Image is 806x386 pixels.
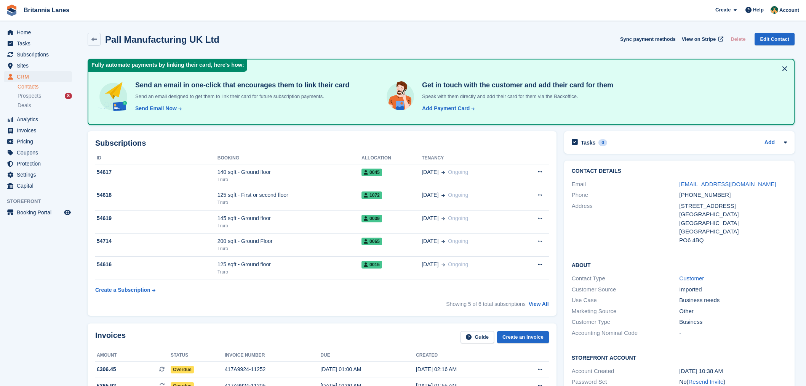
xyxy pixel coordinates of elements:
div: PO6 4BQ [679,236,787,245]
div: Truro [217,176,361,183]
div: [DATE] 10:38 AM [679,367,787,376]
div: Send Email Now [135,105,177,113]
div: 145 sqft - Ground floor [217,214,361,222]
span: Invoices [17,125,62,136]
a: menu [4,60,72,71]
span: [DATE] [422,191,438,199]
span: [DATE] [422,237,438,245]
span: Subscriptions [17,49,62,60]
div: Phone [572,191,680,199]
a: [EMAIL_ADDRESS][DOMAIN_NAME] [679,181,776,187]
img: get-in-touch-e3e95b6451f4e49772a6039d3abdde126589d6f45a760754adfa51be33bf0f70.svg [385,81,416,112]
div: 54618 [95,191,217,199]
span: [DATE] [422,261,438,269]
span: Showing 5 of 6 total subscriptions [446,301,526,307]
span: Account [779,6,799,14]
div: Email [572,180,680,189]
th: Created [416,349,512,362]
a: Preview store [63,208,72,217]
a: View on Stripe [679,33,725,45]
div: 125 sqft - First or second floor [217,191,361,199]
h2: About [572,261,787,269]
div: Imported [679,285,787,294]
div: 54714 [95,237,217,245]
div: Accounting Nominal Code [572,329,680,338]
a: menu [4,71,72,82]
span: Storefront [7,198,76,205]
a: Prospects 8 [18,92,72,100]
span: Analytics [17,114,62,125]
div: Address [572,202,680,245]
span: £306.45 [97,365,116,373]
a: menu [4,180,72,191]
a: Add Payment Card [419,105,475,113]
div: Business needs [679,296,787,305]
a: menu [4,169,72,180]
div: 54617 [95,168,217,176]
div: 140 sqft - Ground floor [217,168,361,176]
span: ( ) [687,378,726,385]
h4: Send an email in one-click that encourages them to link their card [132,81,349,90]
span: Ongoing [448,192,468,198]
span: Coupons [17,147,62,158]
span: Create [715,6,731,14]
a: Resend Invite [689,378,724,385]
h2: Subscriptions [95,139,549,148]
button: Delete [728,33,748,45]
h4: Get in touch with the customer and add their card for them [419,81,613,90]
span: Booking Portal [17,207,62,218]
a: Create an Invoice [497,331,549,344]
th: Due [320,349,416,362]
span: 0045 [361,169,382,176]
div: - [679,329,787,338]
div: Truro [217,245,361,252]
div: Add Payment Card [422,105,470,113]
div: [PHONE_NUMBER] [679,191,787,199]
span: 0015 [361,261,382,269]
a: Deals [18,101,72,109]
a: Edit Contact [755,33,795,45]
span: Overdue [171,366,194,373]
span: [DATE] [422,168,438,176]
h2: Storefront Account [572,354,787,361]
a: Add [764,138,775,147]
div: [GEOGRAPHIC_DATA] [679,219,787,228]
a: menu [4,125,72,136]
img: stora-icon-8386f47178a22dfd0bd8f6a31ec36ba5ce8667c1dd55bd0f319d3a0aa187defe.svg [6,5,18,16]
div: 54616 [95,261,217,269]
div: Create a Subscription [95,286,150,294]
div: Truro [217,222,361,229]
span: Capital [17,180,62,191]
div: Customer Source [572,285,680,294]
span: Protection [17,158,62,169]
div: [GEOGRAPHIC_DATA] [679,227,787,236]
a: Guide [461,331,494,344]
a: menu [4,158,72,169]
a: Customer [679,275,704,281]
span: Settings [17,169,62,180]
span: Prospects [18,92,41,100]
th: ID [95,152,217,164]
div: Other [679,307,787,316]
div: Use Case [572,296,680,305]
span: [DATE] [422,214,438,222]
a: Britannia Lanes [21,4,72,16]
p: Send an email designed to get them to link their card for future subscription payments. [132,93,349,100]
a: menu [4,38,72,49]
div: Fully automate payments by linking their card, here's how: [88,60,247,72]
span: Help [753,6,764,14]
a: Contacts [18,83,72,90]
a: menu [4,27,72,38]
div: Business [679,318,787,326]
a: Create a Subscription [95,283,155,297]
div: Marketing Source [572,307,680,316]
a: menu [4,207,72,218]
span: 0039 [361,215,382,222]
span: View on Stripe [682,35,716,43]
h2: Invoices [95,331,126,344]
img: Nathan Kellow [771,6,778,14]
div: 8 [65,93,72,99]
a: menu [4,114,72,125]
th: Tenancy [422,152,516,164]
h2: Tasks [581,139,596,146]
